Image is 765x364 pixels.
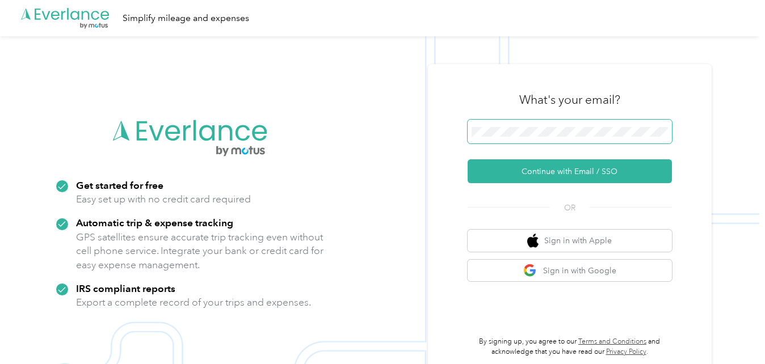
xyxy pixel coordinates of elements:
[578,337,646,346] a: Terms and Conditions
[123,11,249,26] div: Simplify mileage and expenses
[76,192,251,206] p: Easy set up with no credit card required
[76,282,175,294] strong: IRS compliant reports
[76,295,311,310] p: Export a complete record of your trips and expenses.
[468,230,672,252] button: apple logoSign in with Apple
[527,234,539,248] img: apple logo
[523,264,537,278] img: google logo
[76,179,163,191] strong: Get started for free
[550,202,590,214] span: OR
[76,217,233,228] strong: Automatic trip & expense tracking
[468,159,672,183] button: Continue with Email / SSO
[606,348,646,356] a: Privacy Policy
[468,337,672,357] p: By signing up, you agree to our and acknowledge that you have read our .
[76,230,324,272] p: GPS satellites ensure accurate trip tracking even without cell phone service. Integrate your bank...
[468,260,672,282] button: google logoSign in with Google
[519,92,620,108] h3: What's your email?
